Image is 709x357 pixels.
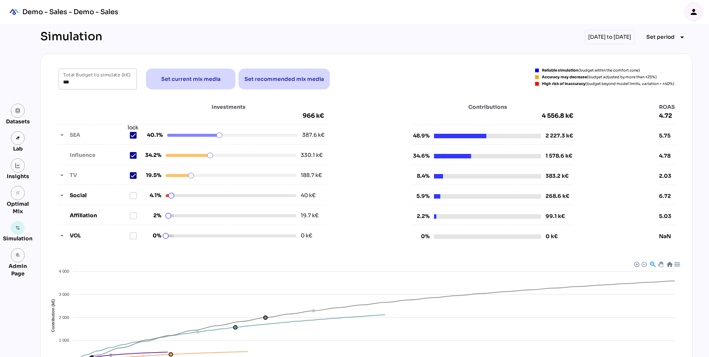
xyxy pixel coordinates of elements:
strong: Accuracy may decrease [542,75,587,79]
div: 383.2 k€ [546,172,569,180]
span: Set recommended mix media [244,75,324,83]
tspan: 3 000 [59,292,69,297]
span: 40.1% [145,131,163,139]
label: Social [70,192,129,199]
span: 4.72 [659,112,675,120]
div: 40 k€ [301,192,325,199]
span: ROAS [659,103,675,111]
span: 966 k€ [303,112,326,120]
div: (budget within the comfort zone) [542,69,640,72]
span: 2.2% [412,212,430,220]
div: mediaROI [6,4,22,20]
div: (budget beyond model limits, variation > ±40%) [542,82,674,86]
strong: Reliable simulation [542,68,578,73]
div: 2.03 [659,172,675,180]
span: 19.5% [143,171,161,179]
span: 5.9% [412,192,430,200]
input: Total Budget to simulate (k€) [63,69,132,89]
span: Investments [163,103,294,111]
tspan: 2 000 [59,315,69,320]
div: Lab [10,145,26,152]
span: 8.4% [412,172,430,180]
div: 19.7 k€ [301,212,325,219]
div: Demo - Sales - Demo - Sales [22,7,118,16]
text: Contribution (k€) [51,299,55,332]
tspan: 1 000 [59,338,69,342]
label: Affiliation [70,212,129,219]
div: 1 578.6 k€ [546,152,572,160]
div: Admin Page [3,262,32,277]
div: 387.6 k€ [302,131,326,139]
div: NaN [659,233,675,240]
span: 48.9% [412,132,430,140]
div: 99.1 k€ [546,212,565,220]
tspan: 4 000 [59,269,69,274]
div: Zoom Out [641,261,646,266]
div: 188.7 k€ [301,171,325,179]
i: arrow_drop_down [678,33,687,42]
span: 34.2% [143,151,161,159]
div: 330.1 k€ [301,151,325,159]
i: grain [15,190,21,196]
div: lock [128,124,138,132]
span: 2% [143,212,161,219]
div: Datasets [6,118,30,125]
span: Contributions [434,103,541,111]
div: [DATE] to [DATE] [585,30,634,44]
div: 5.75 [659,132,675,139]
div: 6.72 [659,192,675,200]
div: Selection Zoom [649,261,656,267]
label: TV [70,171,129,179]
img: data.svg [15,108,21,113]
span: Set current mix media [161,75,221,83]
strong: High risk of inaccuracy [542,81,585,86]
label: VOL [70,232,129,240]
div: 268.6 k€ [546,192,569,200]
img: graph.svg [15,163,21,168]
div: 5.03 [659,212,675,220]
span: 4.1% [143,192,161,199]
span: 0% [143,232,161,240]
div: 0 k€ [301,232,325,240]
div: Simulation [40,30,102,44]
div: Zoom In [634,261,639,266]
div: Insights [7,173,29,180]
img: lab.svg [15,136,21,141]
span: Set period [646,32,675,41]
button: Set recommended mix media [238,69,330,89]
img: settings.svg [15,225,21,231]
i: person [689,7,698,16]
span: 4 556.8 k€ [412,112,573,120]
div: (budget adjusted by more than ±25%) [542,75,657,79]
div: 0 k€ [546,233,558,240]
i: admin_panel_settings [15,253,21,258]
div: Simulation [3,235,32,242]
button: Expand "Set period" [640,31,693,44]
label: Influence [70,151,129,159]
span: 34.6% [412,152,430,160]
div: Reset Zoom [666,261,672,267]
div: Panning [658,262,662,266]
span: 0% [412,233,430,240]
label: SEA [70,131,129,139]
div: 2 227.3 k€ [546,132,573,140]
button: Set current mix media [146,69,235,89]
div: 4.78 [659,152,675,159]
div: Menu [674,261,680,267]
div: Optimal Mix [3,200,32,215]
